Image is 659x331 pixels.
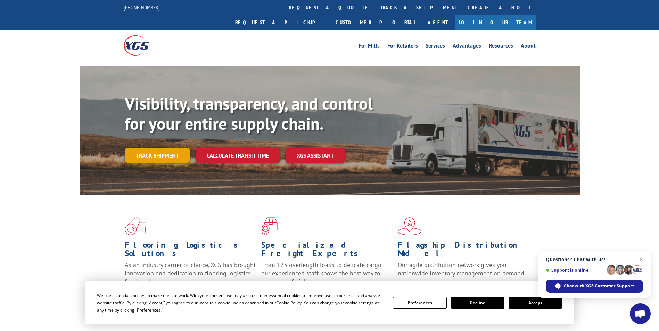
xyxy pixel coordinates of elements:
[455,15,536,30] a: Join Our Team
[451,297,504,309] button: Decline
[261,217,278,235] img: xgs-icon-focused-on-flooring-red
[489,43,513,51] a: Resources
[85,281,574,324] div: Cookie Consent Prompt
[276,300,302,306] span: Cookie Policy
[630,303,651,324] div: Open chat
[124,4,160,11] a: [PHONE_NUMBER]
[637,255,645,264] span: Close chat
[546,280,643,293] div: Chat with XGS Customer Support
[125,148,190,163] a: Track shipment
[125,93,373,134] b: Visibility, transparency, and control for your entire supply chain.
[125,261,256,286] span: As an industry carrier of choice, XGS has brought innovation and dedication to flooring logistics...
[359,43,380,51] a: For Mills
[261,241,393,261] h1: Specialized Freight Experts
[546,268,604,273] span: Support is online
[286,148,345,163] a: XGS ASSISTANT
[398,261,526,277] span: Our agile distribution network gives you nationwide inventory management on demand.
[398,241,529,261] h1: Flagship Distribution Model
[137,307,160,313] span: Preferences
[125,241,256,261] h1: Flooring Logistics Solutions
[261,261,393,292] p: From 123 overlength loads to delicate cargo, our experienced staff knows the best way to move you...
[230,15,330,30] a: Request a pickup
[330,15,421,30] a: Customer Portal
[521,43,536,51] a: About
[387,43,418,51] a: For Retailers
[398,217,422,235] img: xgs-icon-flagship-distribution-model-red
[453,43,481,51] a: Advantages
[509,297,562,309] button: Accept
[196,148,280,163] a: Calculate transit time
[564,283,634,289] span: Chat with XGS Customer Support
[393,297,446,309] button: Preferences
[97,292,385,314] div: We use essential cookies to make our site work. With your consent, we may also use non-essential ...
[426,43,445,51] a: Services
[421,15,455,30] a: Agent
[546,257,643,262] span: Questions? Chat with us!
[125,217,146,235] img: xgs-icon-total-supply-chain-intelligence-red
